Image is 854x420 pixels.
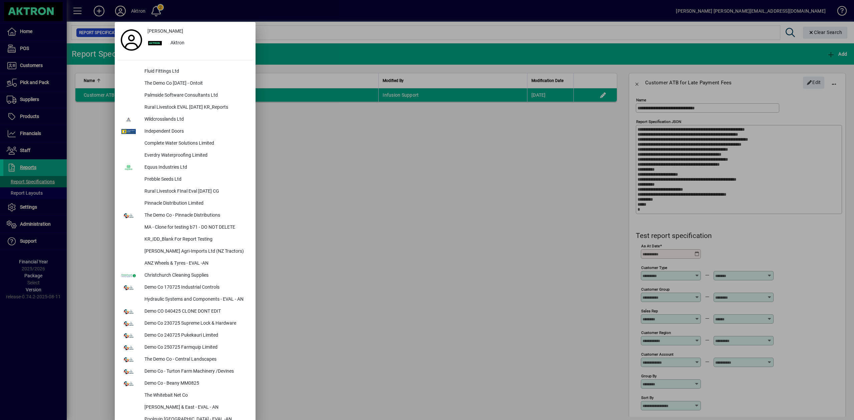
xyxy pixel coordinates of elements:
div: Independent Doors [139,126,252,138]
div: Rural Livestock FInal Eval [DATE] CG [139,186,252,198]
a: [PERSON_NAME] [145,25,252,37]
button: The Demo Co [DATE] - Ontoit [118,78,252,90]
button: Hydraulic Systems and Components - EVAL - AN [118,294,252,306]
div: Hydraulic Systems and Components - EVAL - AN [139,294,252,306]
button: KR_IDD_Blank For Report Testing [118,234,252,246]
div: [PERSON_NAME] Agri-Imports Ltd (NZ Tractors) [139,246,252,258]
button: Christchurch Cleaning Supplies [118,270,252,282]
button: Fluid Fittings Ltd [118,66,252,78]
button: Prebble Seeds Ltd [118,174,252,186]
button: Complete Water Solutions Limited [118,138,252,150]
div: Equus Industries Ltd [139,162,252,174]
div: Demo Co 230725 Supreme Lock & Hardware [139,318,252,330]
button: [PERSON_NAME] Agri-Imports Ltd (NZ Tractors) [118,246,252,258]
div: Wildcrosslands Ltd [139,114,252,126]
button: Demo Co 240725 Pukekauri Limited [118,330,252,342]
button: Independent Doors [118,126,252,138]
div: Demo CO 040425 CLONE DONT EDIT [139,306,252,318]
button: Demo Co - Turton Farm Machinery /Devines [118,366,252,378]
div: The Demo Co - Central Landscapes [139,354,252,366]
div: Demo Co 170725 Industrial Controls [139,282,252,294]
div: Rural Livestock EVAL [DATE] KR_Reports [139,102,252,114]
button: ANZ Wheels & Tyres - EVAL -AN [118,258,252,270]
div: Demo Co - Beany MM0825 [139,378,252,390]
div: Aktron [165,37,252,49]
button: Demo Co 250725 Farmquip Limited [118,342,252,354]
button: Aktron [145,37,252,49]
div: Demo Co 240725 Pukekauri Limited [139,330,252,342]
div: The Whitebait Net Co [139,390,252,402]
button: Everdry Waterproofing Limited [118,150,252,162]
div: The Demo Co - Pinnacle Distributions [139,210,252,222]
button: Equus Industries Ltd [118,162,252,174]
div: Everdry Waterproofing Limited [139,150,252,162]
div: [PERSON_NAME] & East - EVAL - AN [139,402,252,414]
span: [PERSON_NAME] [147,28,183,35]
button: Palmside Software Consultants Ltd [118,90,252,102]
div: Palmside Software Consultants Ltd [139,90,252,102]
div: Fluid Fittings Ltd [139,66,252,78]
div: MA - Clone for testing b71 - DO NOT DELETE [139,222,252,234]
a: Profile [118,34,145,46]
button: Demo Co 170725 Industrial Controls [118,282,252,294]
div: Prebble Seeds Ltd [139,174,252,186]
div: KR_IDD_Blank For Report Testing [139,234,252,246]
button: Rural Livestock EVAL [DATE] KR_Reports [118,102,252,114]
div: ANZ Wheels & Tyres - EVAL -AN [139,258,252,270]
button: The Whitebait Net Co [118,390,252,402]
div: Christchurch Cleaning Supplies [139,270,252,282]
button: MA - Clone for testing b71 - DO NOT DELETE [118,222,252,234]
button: Demo Co - Beany MM0825 [118,378,252,390]
button: Demo CO 040425 CLONE DONT EDIT [118,306,252,318]
button: [PERSON_NAME] & East - EVAL - AN [118,402,252,414]
button: The Demo Co - Pinnacle Distributions [118,210,252,222]
button: The Demo Co - Central Landscapes [118,354,252,366]
button: Demo Co 230725 Supreme Lock & Hardware [118,318,252,330]
button: Rural Livestock FInal Eval [DATE] CG [118,186,252,198]
div: Pinnacle Distribution Limited [139,198,252,210]
button: Pinnacle Distribution Limited [118,198,252,210]
div: Demo Co 250725 Farmquip Limited [139,342,252,354]
div: Demo Co - Turton Farm Machinery /Devines [139,366,252,378]
div: The Demo Co [DATE] - Ontoit [139,78,252,90]
button: Wildcrosslands Ltd [118,114,252,126]
div: Complete Water Solutions Limited [139,138,252,150]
